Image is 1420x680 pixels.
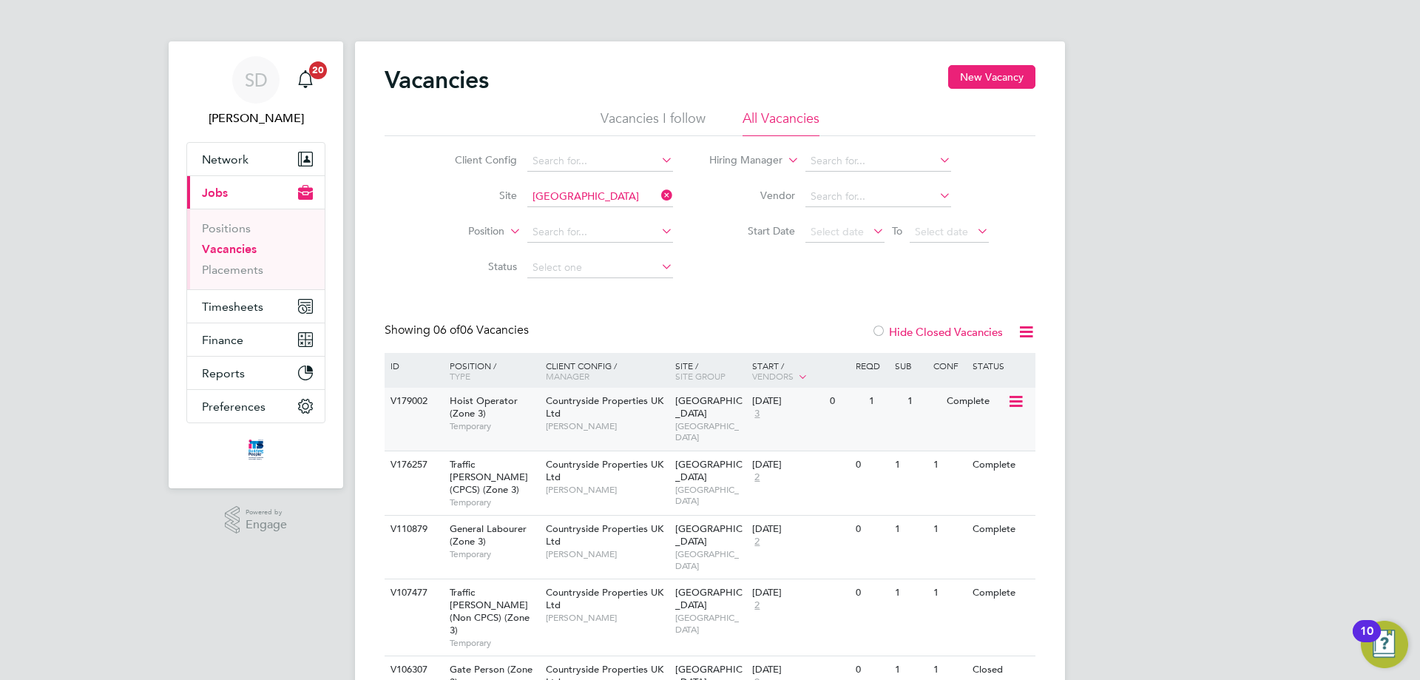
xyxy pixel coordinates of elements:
span: Preferences [202,400,266,414]
span: Jobs [202,186,228,200]
input: Search for... [527,222,673,243]
div: Start / [748,353,852,390]
span: Network [202,152,248,166]
div: 1 [891,451,930,479]
div: Complete [969,516,1033,543]
span: [GEOGRAPHIC_DATA] [675,548,745,571]
span: SD [245,70,268,90]
span: 20 [309,61,327,79]
span: [PERSON_NAME] [546,548,668,560]
div: 1 [930,579,968,607]
span: [PERSON_NAME] [546,612,668,624]
div: [DATE] [752,459,848,471]
span: [GEOGRAPHIC_DATA] [675,394,743,420]
a: Vacancies [202,242,257,256]
input: Search for... [805,151,951,172]
div: Sub [891,353,930,378]
span: To [887,221,907,240]
button: New Vacancy [948,65,1035,89]
label: Vendor [710,189,795,202]
button: Reports [187,357,325,389]
div: [DATE] [752,395,822,408]
span: Engage [246,519,287,531]
span: 06 Vacancies [433,323,529,337]
span: Manager [546,370,589,382]
span: Type [450,370,470,382]
span: [GEOGRAPHIC_DATA] [675,522,743,548]
span: Temporary [450,420,538,432]
span: 2 [752,536,762,548]
div: 1 [930,451,968,479]
span: Select date [811,225,864,238]
a: 20 [291,56,320,104]
span: General Labourer (Zone 3) [450,522,527,548]
div: 0 [826,388,865,415]
button: Open Resource Center, 10 new notifications [1361,621,1408,668]
label: Position [419,224,504,239]
span: [GEOGRAPHIC_DATA] [675,612,745,635]
div: V179002 [387,388,439,415]
input: Search for... [527,151,673,172]
div: 0 [852,516,890,543]
label: Hiring Manager [697,153,782,168]
nav: Main navigation [169,41,343,488]
div: Client Config / [542,353,672,388]
button: Finance [187,323,325,356]
button: Jobs [187,176,325,209]
span: [GEOGRAPHIC_DATA] [675,586,743,611]
a: SD[PERSON_NAME] [186,56,325,127]
span: [PERSON_NAME] [546,420,668,432]
span: [GEOGRAPHIC_DATA] [675,420,745,443]
label: Site [432,189,517,202]
div: 1 [904,388,942,415]
input: Search for... [805,186,951,207]
div: Status [969,353,1033,378]
span: 3 [752,408,762,420]
span: [GEOGRAPHIC_DATA] [675,458,743,483]
div: ID [387,353,439,378]
div: V110879 [387,516,439,543]
span: Temporary [450,637,538,649]
div: 1 [865,388,904,415]
div: 1 [891,579,930,607]
input: Select one [527,257,673,278]
button: Preferences [187,390,325,423]
span: Traffic [PERSON_NAME] (CPCS) (Zone 3) [450,458,528,496]
span: Stuart Douglas [186,110,325,127]
span: 06 of [433,323,460,337]
span: Traffic [PERSON_NAME] (Non CPCS) (Zone 3) [450,586,530,636]
div: Complete [943,388,1007,415]
span: [GEOGRAPHIC_DATA] [675,484,745,507]
li: Vacancies I follow [601,110,706,136]
span: Countryside Properties UK Ltd [546,522,663,548]
span: 2 [752,599,762,612]
div: V176257 [387,451,439,479]
span: Countryside Properties UK Ltd [546,586,663,611]
div: 0 [852,451,890,479]
div: [DATE] [752,664,848,676]
div: [DATE] [752,587,848,599]
button: Network [187,143,325,175]
div: [DATE] [752,523,848,536]
div: 1 [930,516,968,543]
span: Countryside Properties UK Ltd [546,394,663,420]
span: Temporary [450,496,538,508]
span: Vendors [752,370,794,382]
img: itsconstruction-logo-retina.png [246,438,266,462]
a: Positions [202,221,251,235]
div: Complete [969,579,1033,607]
span: Select date [915,225,968,238]
li: All Vacancies [743,110,819,136]
label: Start Date [710,224,795,238]
div: Jobs [187,209,325,289]
span: 2 [752,471,762,484]
span: Countryside Properties UK Ltd [546,458,663,483]
button: Timesheets [187,290,325,323]
span: Timesheets [202,300,263,314]
div: Reqd [852,353,890,378]
span: Hoist Operator (Zone 3) [450,394,518,420]
div: 10 [1360,631,1373,650]
label: Hide Closed Vacancies [871,325,1003,339]
div: Position / [439,353,542,388]
h2: Vacancies [385,65,489,95]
